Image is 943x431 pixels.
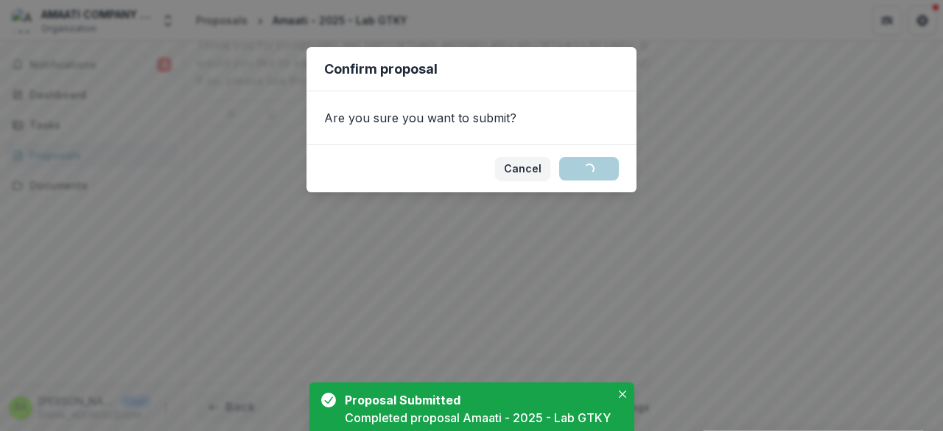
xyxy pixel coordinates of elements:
[345,391,605,409] div: Proposal Submitted
[614,385,631,403] button: Close
[495,157,550,181] button: Cancel
[306,91,637,144] div: Are you sure you want to submit?
[345,409,611,427] div: Completed proposal Amaati - 2025 - Lab GTKY
[306,47,637,91] header: Confirm proposal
